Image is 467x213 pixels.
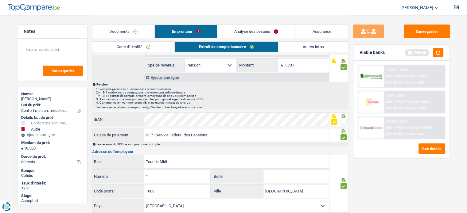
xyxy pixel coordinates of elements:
[418,143,445,154] button: See details
[360,122,383,133] img: Record Credits
[96,105,348,109] p: Vérifiez avec le tableau correspondant . Veuillez utiliser l'onglet avec votre nom.
[147,105,150,109] a: ici
[217,25,295,38] a: Analyse des besoins
[21,146,23,151] span: €
[103,94,348,97] li: Si 1+ extraits de compte, prendre la moyenne de ce que le client perçoit
[21,173,84,178] div: Cofidis
[386,81,404,85] span: DTI: 33.97%
[405,132,406,136] span: /
[360,96,383,108] img: Cofidis
[405,81,406,85] span: /
[144,73,329,82] div: Ajouter une ligne
[405,49,429,56] div: Refresh
[386,132,404,136] span: DTI: 33.82%
[92,25,155,38] a: Documents
[386,126,407,130] span: NAI: 1 145,5 €
[92,199,145,212] label: Pays
[278,59,285,72] span: €
[408,100,409,104] span: /
[386,120,408,124] div: 12.45% | 232 €
[96,83,348,86] p: Pension
[410,126,433,130] span: Limit: >1.033 €
[407,132,425,136] span: Limit: <65%
[99,97,348,101] li: Assurez-vous que vous pouvez identifier pour qui cet argent est destiné: NRN
[92,184,144,198] label: Code postal
[96,143,348,146] div: Les revenus du SPF ne sont pas pris en compte
[21,198,84,203] div: Accepted
[92,113,144,126] label: IBAN
[92,170,144,183] label: Numéro
[175,42,278,52] a: Extrait de compte bancaire
[386,106,404,110] span: DTI: 33.95%
[99,101,348,104] li: Communication commence par /B/ et ne mentionne pas de retenue
[103,91,348,94] li: Si 1 seul extrait de compte, prendre le montant indiqué dessus
[21,115,84,120] div: Détails but du prêt
[395,3,438,13] a: [PERSON_NAME]
[360,50,385,55] div: Viable banks
[21,97,84,101] div: [PERSON_NAME]
[21,140,82,145] label: Montant du prêt:
[410,100,430,104] span: Limit: >800 €
[99,87,348,91] li: Vérifier la période en question dans la communication
[43,66,83,76] button: Sauvegarder
[386,68,408,72] div: 12.99% | 235 €
[404,25,450,38] button: Sauvegarder
[407,81,425,85] span: Limit: <65%
[405,106,406,110] span: /
[212,184,263,198] label: Ville
[21,103,82,108] label: But du prêt:
[400,5,433,10] span: [PERSON_NAME]
[212,170,263,183] label: Boite
[238,59,278,72] label: Montant
[52,69,74,73] span: Sauvegarder
[407,74,427,78] span: Limit: >750 €
[360,73,383,80] img: AlphaCredit
[21,92,84,97] div: Name:
[407,106,426,110] span: Limit: <100%
[144,59,185,72] label: Type de revenus
[21,168,84,173] div: Banque:
[453,5,459,10] div: fr
[386,100,407,104] span: NAI: 1 143,4 €
[21,154,82,159] label: Durée du prêt:
[155,25,217,38] a: Emprunteur
[295,25,348,38] a: Assurance
[386,74,404,78] span: NAI: 1 143 €
[278,42,348,52] a: Autres infos
[21,133,84,137] div: Ajouter une ligne
[92,128,145,142] label: Caisse de paiement
[21,181,84,186] div: Taux d'intérêt:
[21,186,84,191] div: 12.9
[405,74,406,78] span: /
[92,42,175,52] a: Carte d'identité
[24,29,81,34] h5: Notes
[92,155,145,168] label: Rue
[21,193,84,198] div: Stage:
[386,94,406,98] div: 12.9% | 235 €
[92,150,348,154] h3: Adresse de l'employeur
[8,4,60,11] img: TopCompare Logo
[408,126,409,130] span: /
